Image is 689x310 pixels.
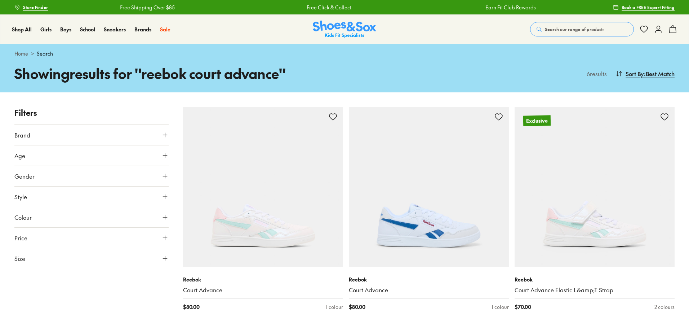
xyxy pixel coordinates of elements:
[485,4,535,11] a: Earn Fit Club Rewards
[14,145,169,166] button: Age
[23,4,48,10] span: Store Finder
[615,66,675,82] button: Sort By:Best Match
[626,69,644,78] span: Sort By
[160,26,170,33] a: Sale
[14,207,169,227] button: Colour
[530,22,634,36] button: Search our range of products
[14,166,169,186] button: Gender
[14,254,25,263] span: Size
[104,26,126,33] a: Sneakers
[14,151,25,160] span: Age
[40,26,52,33] a: Girls
[523,115,551,126] p: Exclusive
[37,50,53,57] span: Search
[14,125,169,145] button: Brand
[644,69,675,78] span: : Best Match
[584,69,607,78] p: 6 results
[14,50,675,57] div: >
[120,4,174,11] a: Free Shipping Over $85
[613,1,675,14] a: Book a FREE Expert Fitting
[515,276,675,283] p: Reebok
[14,172,35,180] span: Gender
[14,187,169,207] button: Style
[515,107,675,267] a: Exclusive
[313,21,376,38] img: SNS_Logo_Responsive.svg
[14,107,169,119] p: Filters
[183,286,343,294] a: Court Advance
[349,286,509,294] a: Court Advance
[313,21,376,38] a: Shoes & Sox
[14,1,48,14] a: Store Finder
[622,4,675,10] span: Book a FREE Expert Fitting
[14,63,344,84] h1: Showing results for " reebok court advance "
[545,26,604,32] span: Search our range of products
[515,286,675,294] a: Court Advance Elastic L&amp;T Strap
[14,50,28,57] a: Home
[183,276,343,283] p: Reebok
[12,26,32,33] a: Shop All
[14,228,169,248] button: Price
[14,233,27,242] span: Price
[80,26,95,33] a: School
[14,192,27,201] span: Style
[134,26,151,33] a: Brands
[14,213,32,222] span: Colour
[60,26,71,33] a: Boys
[306,4,351,11] a: Free Click & Collect
[14,248,169,268] button: Size
[349,276,509,283] p: Reebok
[14,131,30,139] span: Brand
